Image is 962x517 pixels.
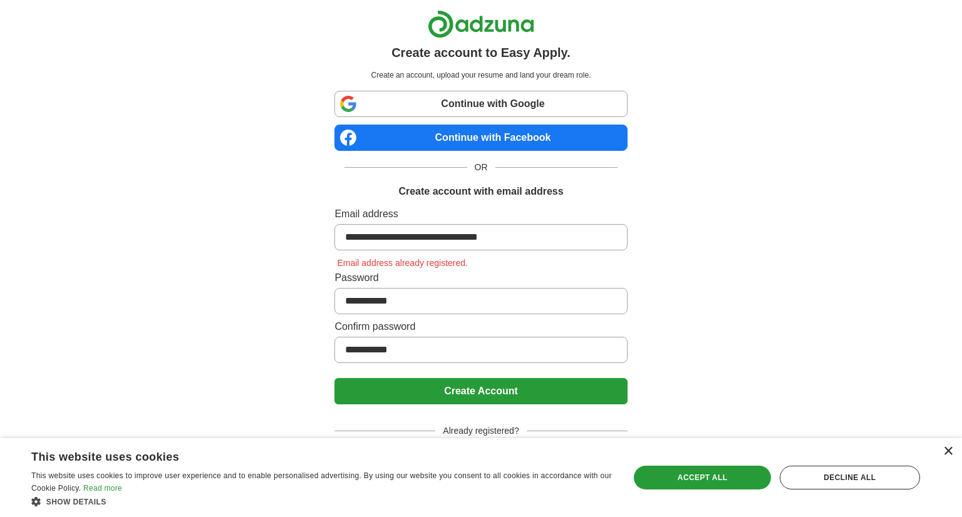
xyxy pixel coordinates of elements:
[435,424,526,438] span: Already registered?
[31,495,612,508] div: Show details
[334,207,627,222] label: Email address
[334,125,627,151] a: Continue with Facebook
[334,91,627,117] a: Continue with Google
[46,498,106,506] span: Show details
[334,270,627,285] label: Password
[31,471,612,493] span: This website uses cookies to improve user experience and to enable personalised advertising. By u...
[943,447,953,456] div: Close
[391,43,571,62] h1: Create account to Easy Apply.
[780,466,920,489] div: Decline all
[83,484,122,493] a: Read more, opens a new window
[334,319,627,334] label: Confirm password
[334,378,627,404] button: Create Account
[467,161,495,174] span: OR
[398,184,563,199] h1: Create account with email address
[337,69,624,81] p: Create an account, upload your resume and land your dream role.
[31,446,581,464] div: This website uses cookies
[334,258,470,268] span: Email address already registered.
[634,466,770,489] div: Accept all
[428,10,534,38] img: Adzuna logo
